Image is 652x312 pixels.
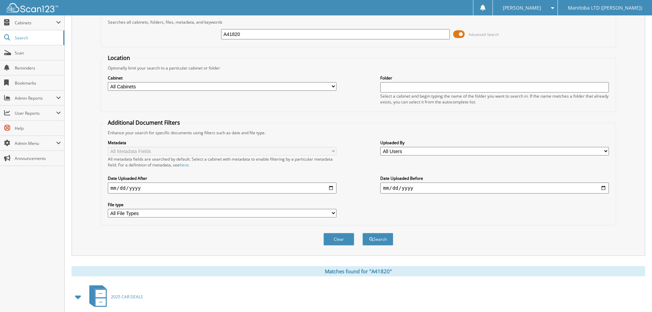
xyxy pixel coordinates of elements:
[15,50,61,56] span: Scan
[108,202,336,208] label: File type
[380,93,609,105] div: Select a cabinet and begin typing the name of the folder you want to search in. If the name match...
[15,80,61,86] span: Bookmarks
[15,125,61,131] span: Help
[380,140,609,146] label: Uploaded By
[104,119,183,126] legend: Additional Document Filters
[7,3,58,12] img: scan123-logo-white.svg
[111,294,143,300] span: 2025 CAR DEALS
[180,162,189,168] a: here
[108,183,336,194] input: start
[380,75,609,81] label: Folder
[380,175,609,181] label: Date Uploaded Before
[323,233,354,246] button: Clear
[15,20,56,26] span: Cabinets
[568,6,642,10] span: Manitoba LTD ([PERSON_NAME])
[85,283,143,310] a: 2025 CAR DEALS
[15,155,61,161] span: Announcements
[503,6,541,10] span: [PERSON_NAME]
[15,95,56,101] span: Admin Reports
[104,19,612,25] div: Searches all cabinets, folders, files, metadata, and keywords
[108,175,336,181] label: Date Uploaded After
[108,75,336,81] label: Cabinet
[15,110,56,116] span: User Reports
[15,65,61,71] span: Reminders
[104,54,133,62] legend: Location
[104,65,612,71] div: Optionally limit your search to a particular cabinet or folder
[469,32,499,37] span: Advanced Search
[618,279,652,312] iframe: Chat Widget
[72,266,645,276] div: Matches found for "A41820"
[362,233,393,246] button: Search
[15,35,60,41] span: Search
[108,156,336,168] div: All metadata fields are searched by default. Select a cabinet with metadata to enable filtering b...
[108,140,336,146] label: Metadata
[380,183,609,194] input: end
[15,140,56,146] span: Admin Menu
[104,130,612,136] div: Enhance your search for specific documents using filters such as date and file type.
